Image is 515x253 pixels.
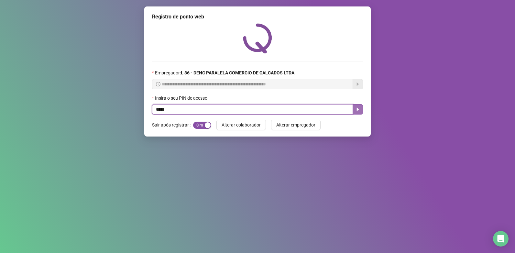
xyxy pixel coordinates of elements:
[493,231,509,247] div: Open Intercom Messenger
[152,94,212,102] label: Insira o seu PIN de acesso
[152,120,193,130] label: Sair após registrar
[222,121,261,128] span: Alterar colaborador
[276,121,315,128] span: Alterar empregador
[271,120,321,130] button: Alterar empregador
[152,13,363,21] div: Registro de ponto web
[355,107,360,112] span: caret-right
[243,23,272,53] img: QRPoint
[156,82,160,86] span: info-circle
[216,120,266,130] button: Alterar colaborador
[155,69,294,76] span: Empregador :
[181,70,294,75] strong: L 86 - DENC PARALELA COMERCIO DE CALCADOS LTDA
